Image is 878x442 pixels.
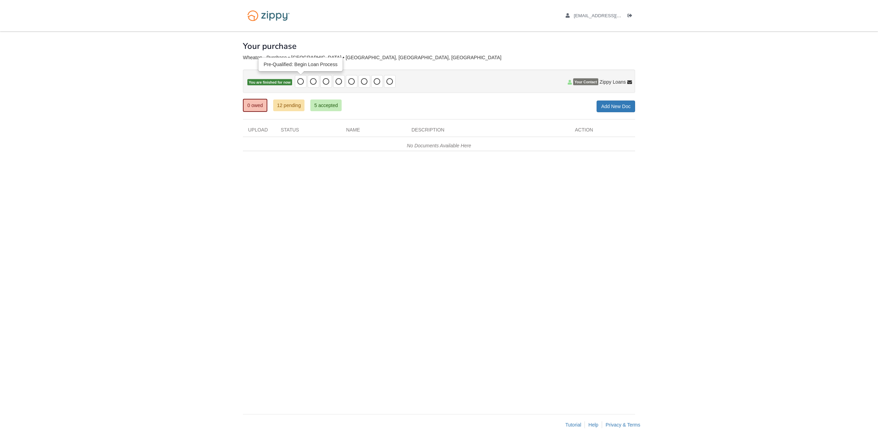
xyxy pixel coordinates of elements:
h1: Your purchase [243,42,297,51]
div: Status [276,126,341,137]
a: Add New Doc [597,101,635,112]
span: You are finished for now [247,79,292,86]
div: Upload [243,126,276,137]
a: Log out [628,13,635,20]
a: edit profile [566,13,653,20]
span: Zippy Loans [600,78,626,85]
div: Description [406,126,570,137]
img: Logo [243,7,294,24]
a: Privacy & Terms [606,422,640,428]
a: Tutorial [565,422,581,428]
a: Help [588,422,598,428]
a: 0 owed [243,99,267,112]
span: Your Contact [573,78,598,85]
div: Action [570,126,635,137]
div: Pre-Qualified: Begin Loan Process [259,58,342,71]
a: 12 pending [273,99,304,111]
a: 5 accepted [310,99,342,111]
div: Wheaton - Purchase • [GEOGRAPHIC_DATA] • [GEOGRAPHIC_DATA], [GEOGRAPHIC_DATA], [GEOGRAPHIC_DATA] [243,55,635,61]
div: Name [341,126,406,137]
span: animeking8@gmail.com [574,13,653,18]
em: No Documents Available Here [407,143,471,148]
